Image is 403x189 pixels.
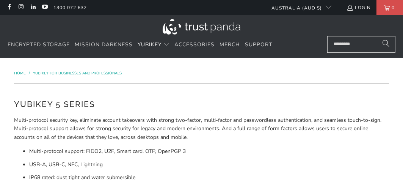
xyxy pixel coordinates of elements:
[29,147,389,156] li: Multi-protocol support; FIDO2, U2F, Smart card, OTP, OpenPGP 3
[8,36,70,54] a: Encrypted Storage
[17,5,24,11] a: Trust Panda Australia on Instagram
[8,41,70,48] span: Encrypted Storage
[163,19,240,35] img: Trust Panda Australia
[245,41,272,48] span: Support
[29,173,389,182] li: IP68 rated: dust tight and water submersible
[75,41,133,48] span: Mission Darkness
[327,36,395,53] input: Search...
[347,3,371,12] a: Login
[75,36,133,54] a: Mission Darkness
[14,116,389,142] p: Multi-protocol security key, eliminate account takeovers with strong two-factor, multi-factor and...
[29,161,389,169] li: USB-A, USB-C, NFC, Lightning
[29,71,30,76] span: /
[220,36,240,54] a: Merch
[41,5,48,11] a: Trust Panda Australia on YouTube
[376,36,395,53] button: Search
[174,36,215,54] a: Accessories
[14,71,26,76] span: Home
[14,71,27,76] a: Home
[30,5,36,11] a: Trust Panda Australia on LinkedIn
[8,36,272,54] nav: Translation missing: en.navigation.header.main_nav
[138,36,169,54] summary: YubiKey
[220,41,240,48] span: Merch
[138,41,162,48] span: YubiKey
[174,41,215,48] span: Accessories
[245,36,272,54] a: Support
[14,98,389,110] h2: YubiKey 5 Series
[6,5,12,11] a: Trust Panda Australia on Facebook
[53,3,87,12] a: 1300 072 632
[33,71,122,76] a: YubiKey for Businesses and Professionals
